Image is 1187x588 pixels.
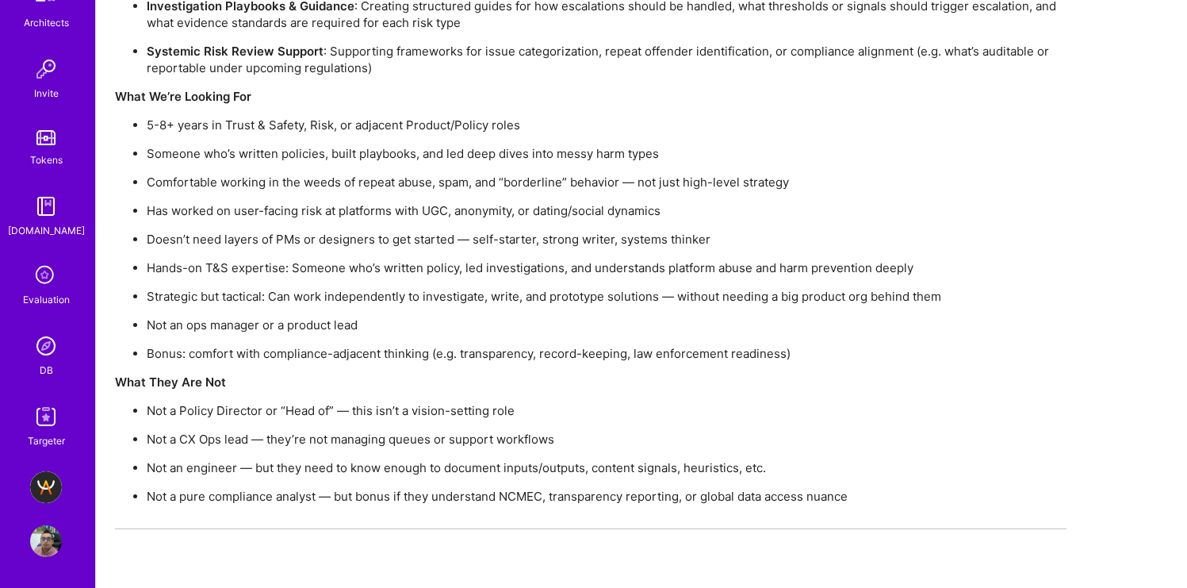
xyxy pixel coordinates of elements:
[147,402,1066,419] p: Not a Policy Director or “Head of” — this isn’t a vision-setting role
[34,85,59,102] div: Invite
[8,222,85,239] div: [DOMAIN_NAME]
[147,288,1066,305] p: Strategic but tactical: Can work independently to investigate, write, and prototype solutions — w...
[36,130,56,145] img: tokens
[30,152,63,168] div: Tokens
[147,174,1066,190] p: Comfortable working in the weeds of repeat abuse, spam, and “borderline” behavior — not just high...
[147,345,1066,362] p: Bonus: comfort with compliance-adjacent thinking (e.g. transparency, record-keeping, law enforcem...
[147,43,1066,76] p: : Supporting frameworks for issue categorization, repeat offender identification, or compliance a...
[30,190,62,222] img: guide book
[115,89,251,104] strong: What We’re Looking For
[40,362,53,379] div: DB
[23,291,70,308] div: Evaluation
[147,259,1066,276] p: Hands-on T&S expertise: Someone who’s written policy, led investigations, and understands platfor...
[30,53,62,85] img: Invite
[147,44,324,59] strong: Systemic Risk Review Support
[30,525,62,557] img: User Avatar
[147,488,1066,505] p: Not a pure compliance analyst — but bonus if they understand NCMEC, transparency reporting, or gl...
[26,525,66,557] a: User Avatar
[26,471,66,503] a: A.Team - Grow A.Team's Community & Demand
[30,471,62,503] img: A.Team - Grow A.Team's Community & Demand
[147,431,1066,448] p: Not a CX Ops lead — they’re not managing queues or support workflows
[147,459,1066,476] p: Not an engineer — but they need to know enough to document inputs/outputs, content signals, heuri...
[28,432,65,449] div: Targeter
[147,117,1066,133] p: 5-8+ years in Trust & Safety, Risk, or adjacent Product/Policy roles
[30,401,62,432] img: Skill Targeter
[147,145,1066,162] p: Someone who’s written policies, built playbooks, and led deep dives into messy harm types
[115,375,226,390] strong: What They Are Not
[147,317,1066,333] p: Not an ops manager or a product lead
[147,231,1066,248] p: Doesn’t need layers of PMs or designers to get started — self-starter, strong writer, systems thi...
[30,330,62,362] img: Admin Search
[147,202,1066,219] p: Has worked on user-facing risk at platforms with UGC, anonymity, or dating/social dynamics
[31,261,61,291] i: icon SelectionTeam
[24,14,69,31] div: Architects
